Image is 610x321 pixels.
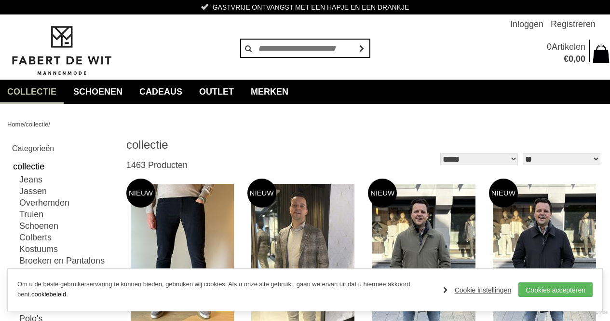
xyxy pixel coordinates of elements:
[31,291,66,298] a: cookiebeleid
[19,255,115,266] a: Broeken en Pantalons
[510,14,543,34] a: Inloggen
[19,209,115,220] a: Truien
[132,80,190,104] a: Cadeaus
[19,174,115,185] a: Jeans
[573,54,576,64] span: ,
[48,121,50,128] span: /
[244,80,296,104] a: Merken
[576,54,585,64] span: 00
[552,42,585,52] span: Artikelen
[518,282,593,297] a: Cookies accepteren
[7,121,24,128] a: Home
[126,160,188,170] span: 1463 Producten
[126,138,365,152] h1: collectie
[12,159,115,174] a: collectie
[24,121,26,128] span: /
[19,197,115,209] a: Overhemden
[19,220,115,232] a: Schoenen
[547,42,552,52] span: 0
[19,243,115,255] a: Kostuums
[19,266,115,278] a: T-shirts
[26,121,48,128] a: collectie
[17,279,434,300] p: Om u de beste gebruikerservaring te kunnen bieden, gebruiken wij cookies. Als u onze site gebruik...
[569,54,573,64] span: 0
[551,14,596,34] a: Registreren
[192,80,241,104] a: Outlet
[564,54,569,64] span: €
[12,142,115,154] h2: Categorieën
[443,283,512,297] a: Cookie instellingen
[7,25,116,77] img: Fabert de Wit
[19,185,115,197] a: Jassen
[19,232,115,243] a: Colberts
[66,80,130,104] a: Schoenen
